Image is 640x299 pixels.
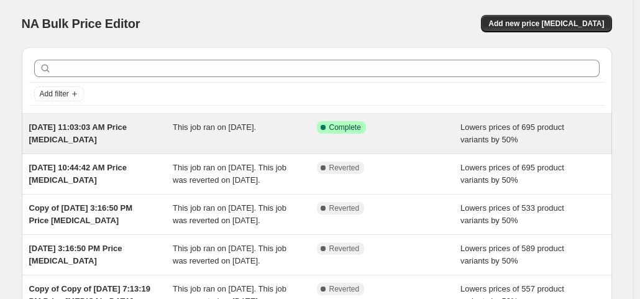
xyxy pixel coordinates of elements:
span: Add filter [40,89,69,99]
span: Reverted [329,284,360,294]
span: Lowers prices of 589 product variants by 50% [460,244,564,265]
span: Add new price [MEDICAL_DATA] [488,19,604,29]
span: Reverted [329,203,360,213]
span: This job ran on [DATE]. This job was reverted on [DATE]. [173,244,286,265]
button: Add new price [MEDICAL_DATA] [481,15,611,32]
span: Reverted [329,163,360,173]
span: Lowers prices of 695 product variants by 50% [460,163,564,185]
button: Add filter [34,86,84,101]
span: [DATE] 10:44:42 AM Price [MEDICAL_DATA] [29,163,127,185]
span: Complete [329,122,361,132]
span: This job ran on [DATE]. [173,122,256,132]
span: Reverted [329,244,360,254]
span: Lowers prices of 533 product variants by 50% [460,203,564,225]
span: [DATE] 3:16:50 PM Price [MEDICAL_DATA] [29,244,122,265]
span: Lowers prices of 695 product variants by 50% [460,122,564,144]
span: [DATE] 11:03:03 AM Price [MEDICAL_DATA] [29,122,127,144]
span: NA Bulk Price Editor [22,17,140,30]
span: This job ran on [DATE]. This job was reverted on [DATE]. [173,203,286,225]
span: Copy of [DATE] 3:16:50 PM Price [MEDICAL_DATA] [29,203,133,225]
span: This job ran on [DATE]. This job was reverted on [DATE]. [173,163,286,185]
